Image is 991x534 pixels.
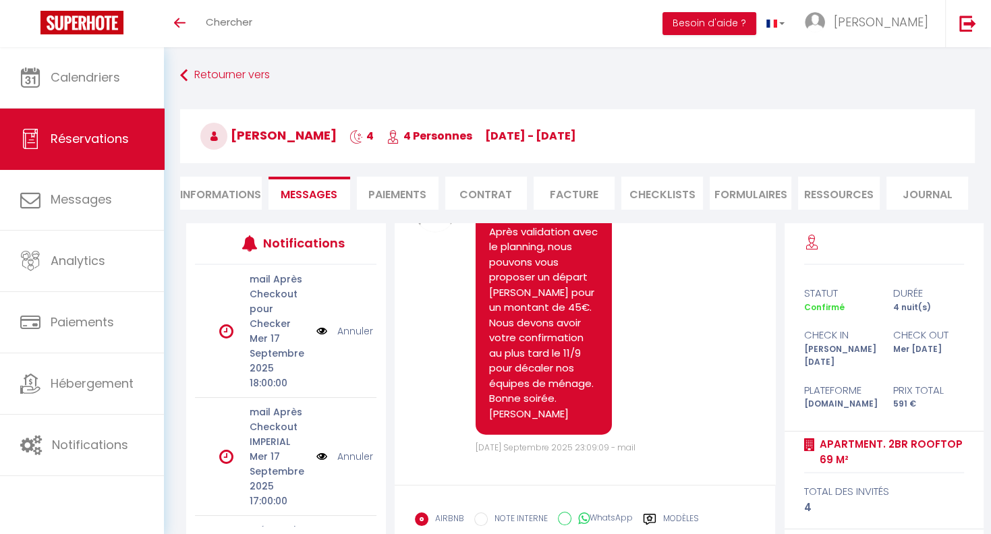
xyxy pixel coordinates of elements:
span: [DATE] Septembre 2025 23:09:09 - mail [476,442,635,453]
li: Informations [180,177,262,210]
img: logout [959,15,976,32]
a: Annuler [337,449,373,464]
p: mail Après Checkout pour Checker [250,272,308,331]
button: Ouvrir le widget de chat LiveChat [11,5,51,46]
label: WhatsApp [571,512,633,527]
li: Facture [534,177,615,210]
p: mail Après Checkout IMPERIAL [250,405,308,449]
span: Paiements [51,314,114,330]
li: FORMULAIRES [710,177,791,210]
span: 4 [349,128,374,144]
span: Calendriers [51,69,120,86]
a: Annuler [337,324,373,338]
div: 4 nuit(s) [884,301,972,314]
label: NOTE INTERNE [488,512,548,527]
div: 591 € [884,398,972,411]
span: [PERSON_NAME] [834,13,928,30]
li: Paiements [357,177,438,210]
div: check in [795,327,884,343]
li: Ressources [798,177,880,210]
label: AIRBNB [428,512,464,527]
img: NO IMAGE [316,324,327,338]
div: durée [884,285,972,301]
li: Journal [886,177,968,210]
label: Modèles [663,512,699,529]
li: Contrat [445,177,527,210]
img: Super Booking [40,11,123,34]
li: CHECKLISTS [621,177,703,210]
div: check out [884,327,972,343]
p: Mer 17 Septembre 2025 17:00:00 [250,449,308,508]
span: Réservations [51,130,129,147]
h3: Notifications [263,228,339,258]
button: Besoin d'aide ? [662,12,756,35]
span: Analytics [51,252,105,269]
span: 4 Personnes [387,128,472,144]
p: Mer 17 Septembre 2025 18:00:00 [250,331,308,390]
img: ... [805,12,825,32]
span: Confirmé [804,301,845,313]
span: [PERSON_NAME] [200,127,337,144]
div: Plateforme [795,382,884,398]
span: Hébergement [51,375,134,392]
div: 4 [804,500,963,516]
div: total des invités [804,483,963,500]
a: Apartment. 2Br Rooftop 69 m² [815,436,963,468]
span: Notifications [52,436,128,453]
span: Messages [51,191,112,208]
a: Retourner vers [180,63,975,88]
pre: Bonsoir, Après validation avec le planning, nous pouvons vous proposer un départ [PERSON_NAME] po... [489,209,598,421]
img: NO IMAGE [316,449,327,464]
div: statut [795,285,884,301]
div: [PERSON_NAME] [DATE] [795,343,884,369]
span: [DATE] - [DATE] [485,128,576,144]
div: Prix total [884,382,972,398]
div: Mer [DATE] [884,343,972,369]
span: Messages [281,187,337,202]
div: [DOMAIN_NAME] [795,398,884,411]
span: Chercher [206,15,252,29]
